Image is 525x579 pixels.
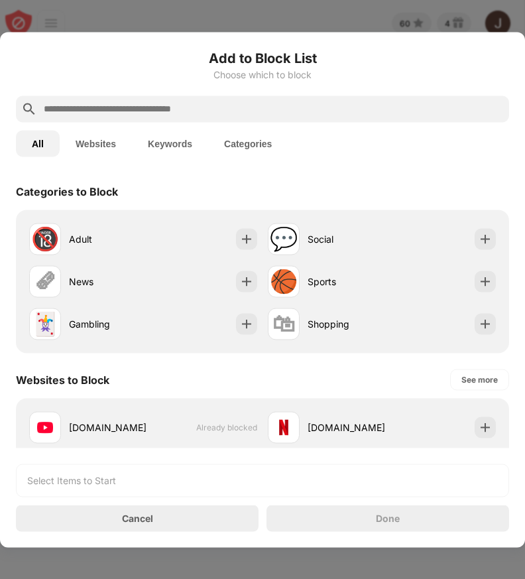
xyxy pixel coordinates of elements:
button: Websites [60,130,132,157]
div: 🃏 [31,310,59,338]
div: [DOMAIN_NAME] [69,420,146,434]
div: Cancel [122,513,153,524]
div: News [69,275,143,289]
div: Gambling [69,317,143,331]
div: Categories to Block [16,184,118,198]
div: [DOMAIN_NAME] [308,420,385,434]
button: Categories [208,130,288,157]
button: All [16,130,60,157]
div: Websites to Block [16,373,109,386]
div: See more [461,373,498,386]
div: Done [376,513,400,523]
div: 🛍 [272,310,295,338]
div: Shopping [308,317,382,331]
div: Adult [69,232,143,246]
div: 💬 [270,225,298,253]
img: favicons [276,419,292,435]
div: Choose which to block [16,69,509,80]
img: search.svg [21,101,37,117]
img: favicons [37,419,53,435]
div: 🔞 [31,225,59,253]
button: Keywords [132,130,208,157]
span: Already blocked [196,422,257,432]
div: Sports [308,275,382,289]
div: 🏀 [270,268,298,295]
h6: Add to Block List [16,48,509,68]
div: 🗞 [34,268,56,295]
div: Social [308,232,382,246]
div: Select Items to Start [27,474,116,487]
